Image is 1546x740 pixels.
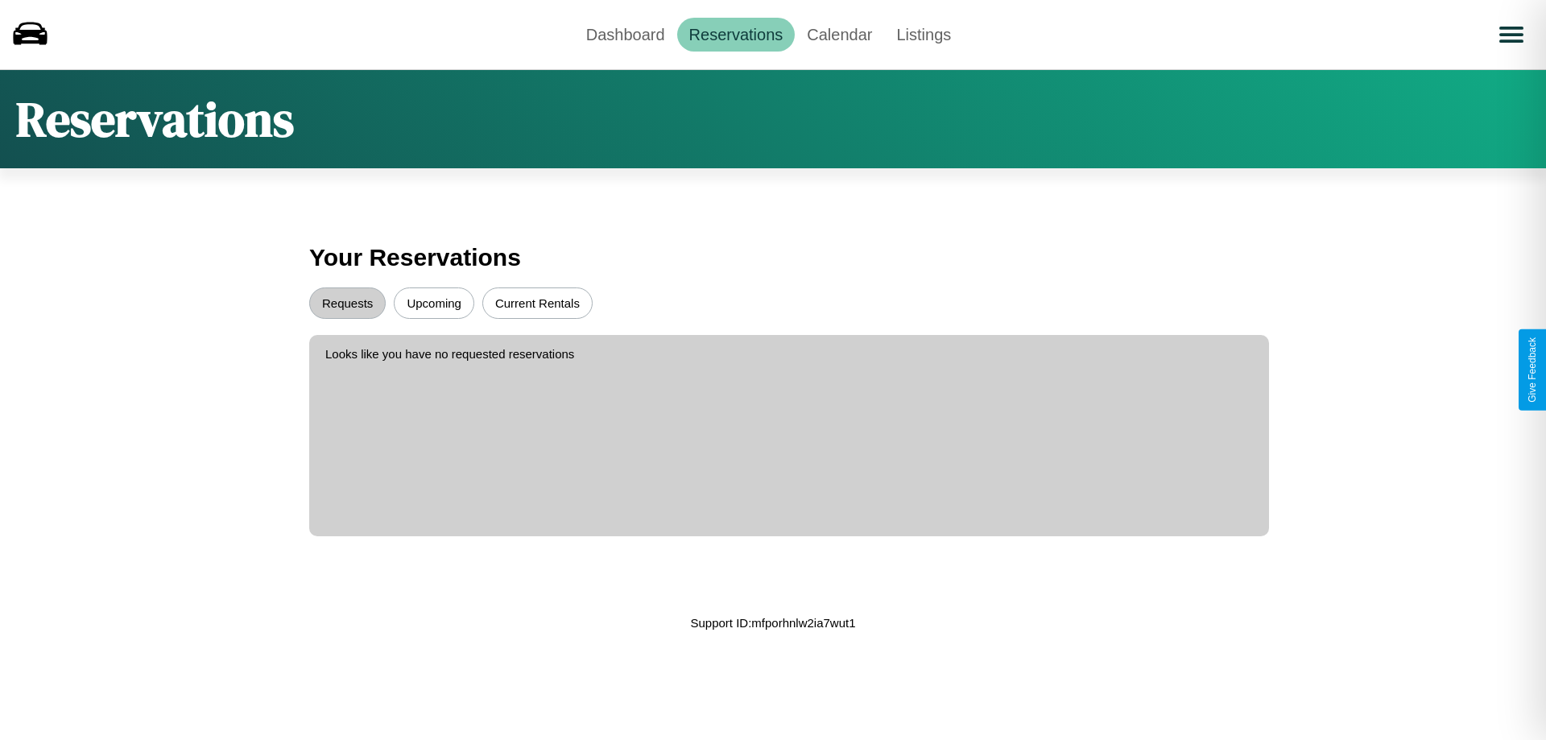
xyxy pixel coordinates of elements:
a: Calendar [795,18,884,52]
a: Listings [884,18,963,52]
button: Requests [309,287,386,319]
h1: Reservations [16,86,294,152]
div: Give Feedback [1527,337,1538,403]
p: Looks like you have no requested reservations [325,343,1253,365]
p: Support ID: mfporhnlw2ia7wut1 [690,612,855,634]
button: Current Rentals [482,287,593,319]
button: Open menu [1489,12,1534,57]
a: Reservations [677,18,796,52]
h3: Your Reservations [309,236,1237,279]
button: Upcoming [394,287,474,319]
a: Dashboard [574,18,677,52]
